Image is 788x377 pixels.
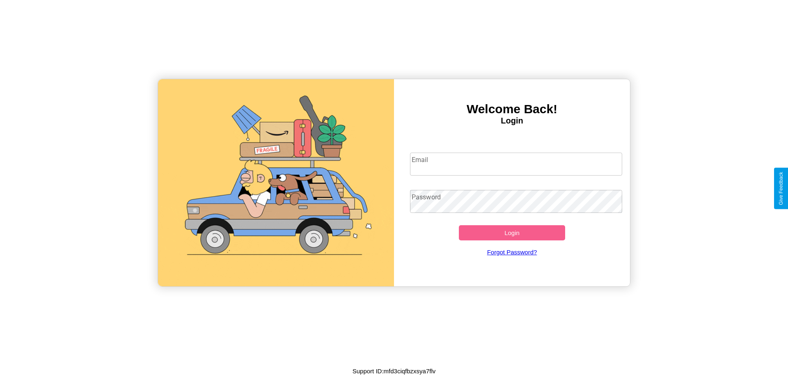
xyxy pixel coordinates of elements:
[778,172,784,205] div: Give Feedback
[394,102,630,116] h3: Welcome Back!
[459,225,565,240] button: Login
[394,116,630,126] h4: Login
[353,366,436,377] p: Support ID: mfd3ciqfbzxsya7flv
[406,240,618,264] a: Forgot Password?
[158,79,394,286] img: gif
